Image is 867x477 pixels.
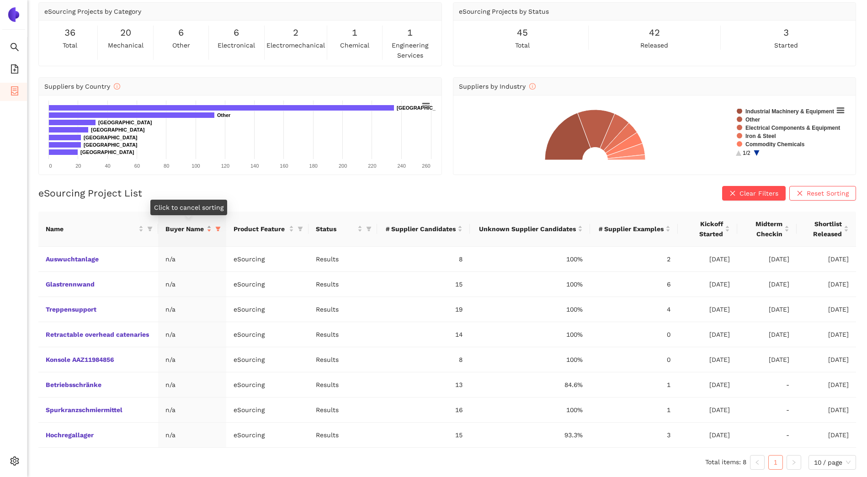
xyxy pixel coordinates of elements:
span: mechanical [108,40,144,50]
td: Results [309,397,377,423]
span: engineering services [384,40,436,60]
span: Status [316,224,356,234]
text: 120 [221,163,229,169]
td: n/a [158,372,226,397]
span: started [774,40,798,50]
text: 200 [339,163,347,169]
span: total [63,40,77,50]
td: 8 [377,247,470,272]
td: 4 [590,297,678,322]
span: 3 [783,26,789,40]
span: Kickoff Started [685,219,723,239]
td: [DATE] [797,372,856,397]
td: [DATE] [797,272,856,297]
span: search [10,39,19,58]
td: 100% [470,322,590,347]
td: 19 [377,297,470,322]
text: [GEOGRAPHIC_DATA] [91,127,145,132]
td: eSourcing [226,347,309,372]
span: 1 [407,26,413,40]
td: 3 [590,423,678,448]
td: [DATE] [797,397,856,423]
text: 140 [250,163,259,169]
span: Suppliers by Country [44,83,120,90]
span: right [791,460,797,465]
span: 42 [649,26,660,40]
span: filter [145,222,154,236]
span: # Supplier Examples [597,224,664,234]
span: Reset Sorting [807,188,849,198]
td: [DATE] [797,423,856,448]
td: n/a [158,297,226,322]
text: 100 [191,163,200,169]
span: electronical [218,40,255,50]
img: Logo [6,7,21,22]
span: Unknown Supplier Candidates [477,224,576,234]
td: 93.3% [470,423,590,448]
span: 2 [293,26,298,40]
td: [DATE] [678,297,737,322]
span: 6 [178,26,184,40]
text: 0 [49,163,52,169]
td: n/a [158,347,226,372]
th: this column's title is # Supplier Examples,this column is sortable [590,212,678,247]
span: 6 [234,26,239,40]
button: closeReset Sorting [789,186,856,201]
text: 220 [368,163,376,169]
td: 8 [377,347,470,372]
td: 100% [470,272,590,297]
td: [DATE] [737,247,797,272]
span: electromechanical [266,40,325,50]
th: this column's title is Status,this column is sortable [309,212,377,247]
text: Other [217,112,231,118]
li: Next Page [787,455,801,470]
div: Click to cancel sorting [150,200,227,215]
span: # Supplier Candidates [384,224,456,234]
li: Previous Page [750,455,765,470]
td: eSourcing [226,247,309,272]
td: [DATE] [678,397,737,423]
text: [GEOGRAPHIC_DATA] [80,149,134,155]
th: this column's title is Unknown Supplier Candidates,this column is sortable [470,212,590,247]
text: 160 [280,163,288,169]
th: this column's title is Shortlist Released,this column is sortable [797,212,856,247]
td: n/a [158,397,226,423]
td: 0 [590,322,678,347]
text: 40 [105,163,110,169]
td: Results [309,297,377,322]
span: info-circle [114,83,120,90]
span: filter [366,226,372,232]
th: this column's title is Product Feature,this column is sortable [226,212,309,247]
a: 1 [769,456,782,469]
td: [DATE] [678,423,737,448]
span: Midterm Checkin [745,219,782,239]
button: right [787,455,801,470]
td: eSourcing [226,372,309,397]
span: filter [147,226,153,232]
button: left [750,455,765,470]
td: [DATE] [797,347,856,372]
span: total [515,40,530,50]
td: 14 [377,322,470,347]
h2: eSourcing Project List [38,186,142,200]
text: [GEOGRAPHIC_DATA] [84,135,138,140]
text: [GEOGRAPHIC_DATA] [84,142,138,148]
span: close [797,190,803,197]
td: 0 [590,347,678,372]
td: 6 [590,272,678,297]
td: 15 [377,272,470,297]
td: [DATE] [737,347,797,372]
span: close [729,190,736,197]
text: 260 [422,163,430,169]
text: 80 [164,163,169,169]
td: [DATE] [678,372,737,397]
th: this column's title is Midterm Checkin,this column is sortable [737,212,797,247]
td: n/a [158,322,226,347]
td: 1 [590,372,678,397]
th: this column's title is Name,this column is sortable [38,212,158,247]
td: [DATE] [797,247,856,272]
td: eSourcing [226,297,309,322]
td: - [737,372,797,397]
td: [DATE] [737,297,797,322]
td: eSourcing [226,322,309,347]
